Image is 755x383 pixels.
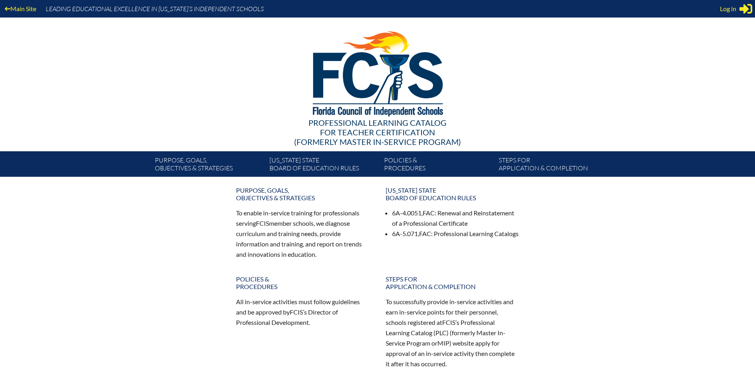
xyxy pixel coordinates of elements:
[381,154,496,177] a: Policies &Procedures
[231,272,375,293] a: Policies &Procedures
[496,154,610,177] a: Steps forapplication & completion
[295,18,460,126] img: FCISlogo221.eps
[148,118,607,147] div: Professional Learning Catalog (formerly Master In-service Program)
[419,230,431,237] span: FAC
[739,2,752,15] svg: Sign in or register
[231,183,375,205] a: Purpose, goals,objectives & strategies
[152,154,266,177] a: Purpose, goals,objectives & strategies
[320,127,435,137] span: for Teacher Certification
[290,308,303,316] span: FCIS
[392,208,519,229] li: 6A-4.0051, : Renewal and Reinstatement of a Professional Certificate
[386,297,519,369] p: To successfully provide in-service activities and earn in-service points for their personnel, sch...
[256,219,269,227] span: FCIS
[435,329,447,336] span: PLC
[720,4,736,14] span: Log in
[2,3,39,14] a: Main Site
[392,229,519,239] li: 6A-5.071, : Professional Learning Catalogs
[236,297,370,328] p: All in-service activities must follow guidelines and be approved by ’s Director of Professional D...
[442,319,455,326] span: FCIS
[423,209,435,217] span: FAC
[437,339,449,347] span: MIP
[266,154,381,177] a: [US_STATE] StateBoard of Education rules
[381,183,524,205] a: [US_STATE] StateBoard of Education rules
[236,208,370,259] p: To enable in-service training for professionals serving member schools, we diagnose curriculum an...
[381,272,524,293] a: Steps forapplication & completion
